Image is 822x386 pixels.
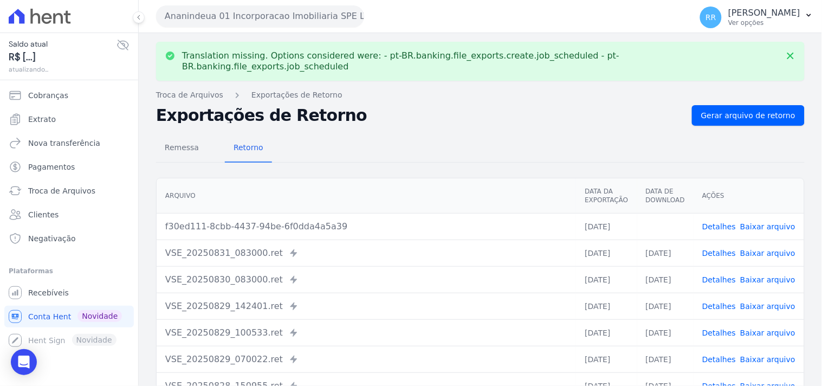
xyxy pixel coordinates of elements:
a: Negativação [4,228,134,249]
a: Recebíveis [4,282,134,304]
span: Clientes [28,209,59,220]
td: [DATE] [637,266,694,293]
span: Saldo atual [9,38,116,50]
a: Baixar arquivo [740,275,795,284]
div: VSE_20250831_083000.ret [165,247,567,260]
p: Translation missing. Options considered were: - pt-BR.banking.file_exports.create.job_scheduled -... [182,50,779,72]
p: [PERSON_NAME] [728,8,800,18]
h2: Exportações de Retorno [156,108,683,123]
div: f30ed111-8cbb-4437-94be-6f0dda4a5a39 [165,220,567,233]
a: Cobranças [4,85,134,106]
a: Gerar arquivo de retorno [692,105,805,126]
span: Remessa [158,137,205,158]
a: Baixar arquivo [740,302,795,311]
nav: Breadcrumb [156,89,805,101]
td: [DATE] [576,266,637,293]
td: [DATE] [576,293,637,319]
a: Baixar arquivo [740,249,795,258]
a: Troca de Arquivos [4,180,134,202]
th: Data da Exportação [576,178,637,214]
a: Baixar arquivo [740,355,795,364]
td: [DATE] [576,240,637,266]
div: Open Intercom Messenger [11,349,37,375]
a: Detalhes [702,355,736,364]
a: Detalhes [702,222,736,231]
span: Novidade [77,310,122,322]
span: Nova transferência [28,138,100,149]
span: Gerar arquivo de retorno [701,110,795,121]
div: VSE_20250829_142401.ret [165,300,567,313]
a: Retorno [225,134,272,163]
span: Negativação [28,233,76,244]
td: [DATE] [637,346,694,372]
a: Exportações de Retorno [251,89,342,101]
a: Baixar arquivo [740,329,795,337]
span: Recebíveis [28,287,69,298]
th: Arquivo [157,178,576,214]
span: Pagamentos [28,162,75,172]
span: R$ [...] [9,50,116,65]
span: Conta Hent [28,311,71,322]
a: Pagamentos [4,156,134,178]
a: Detalhes [702,302,736,311]
span: atualizando... [9,65,116,74]
td: [DATE] [637,293,694,319]
nav: Sidebar [9,85,130,351]
span: RR [706,14,716,21]
a: Baixar arquivo [740,222,795,231]
td: [DATE] [576,346,637,372]
a: Detalhes [702,329,736,337]
td: [DATE] [576,319,637,346]
a: Conta Hent Novidade [4,306,134,327]
div: VSE_20250830_083000.ret [165,273,567,286]
span: Troca de Arquivos [28,185,95,196]
a: Extrato [4,108,134,130]
button: RR [PERSON_NAME] Ver opções [691,2,822,33]
a: Nova transferência [4,132,134,154]
p: Ver opções [728,18,800,27]
div: VSE_20250829_070022.ret [165,353,567,366]
a: Remessa [156,134,208,163]
a: Detalhes [702,275,736,284]
span: Cobranças [28,90,68,101]
a: Detalhes [702,249,736,258]
a: Clientes [4,204,134,226]
th: Data de Download [637,178,694,214]
span: Extrato [28,114,56,125]
td: [DATE] [637,319,694,346]
button: Ananindeua 01 Incorporacao Imobiliaria SPE LTDA [156,5,364,27]
div: Plataformas [9,265,130,278]
th: Ações [694,178,804,214]
a: Troca de Arquivos [156,89,223,101]
td: [DATE] [637,240,694,266]
div: VSE_20250829_100533.ret [165,326,567,339]
td: [DATE] [576,213,637,240]
span: Retorno [227,137,270,158]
